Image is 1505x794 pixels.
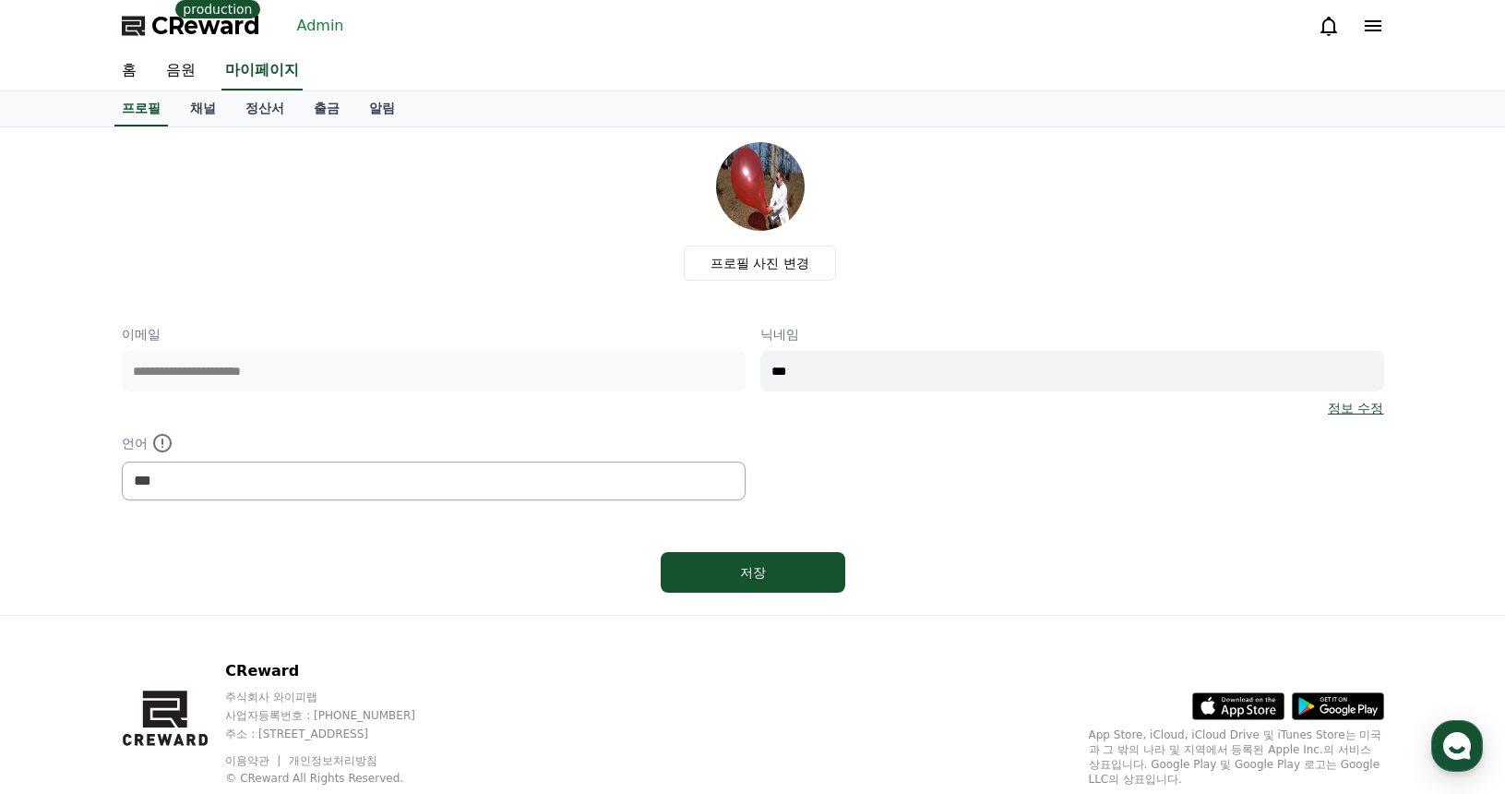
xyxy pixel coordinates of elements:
[114,91,168,126] a: 프로필
[151,52,210,90] a: 음원
[225,771,549,786] p: © CReward All Rights Reserved.
[698,563,808,582] div: 저장
[716,142,805,231] img: profile_image
[122,11,260,41] a: CReward
[289,754,377,767] a: 개인정보처리방침
[175,91,231,126] a: 채널
[122,432,746,454] p: 언어
[1328,399,1383,417] a: 정보 수정
[290,11,352,41] a: Admin
[225,754,283,767] a: 이용약관
[122,325,746,343] p: 이메일
[299,91,354,126] a: 출금
[231,91,299,126] a: 정산서
[151,11,260,41] span: CReward
[221,52,303,90] a: 마이페이지
[760,325,1384,343] p: 닉네임
[1089,728,1384,787] p: App Store, iCloud, iCloud Drive 및 iTunes Store는 미국과 그 밖의 나라 및 지역에서 등록된 Apple Inc.의 서비스 상표입니다. Goo...
[661,552,845,593] button: 저장
[354,91,410,126] a: 알림
[225,690,549,704] p: 주식회사 와이피랩
[225,708,549,723] p: 사업자등록번호 : [PHONE_NUMBER]
[225,660,549,682] p: CReward
[684,246,836,281] label: 프로필 사진 변경
[107,52,151,90] a: 홈
[225,727,549,741] p: 주소 : [STREET_ADDRESS]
